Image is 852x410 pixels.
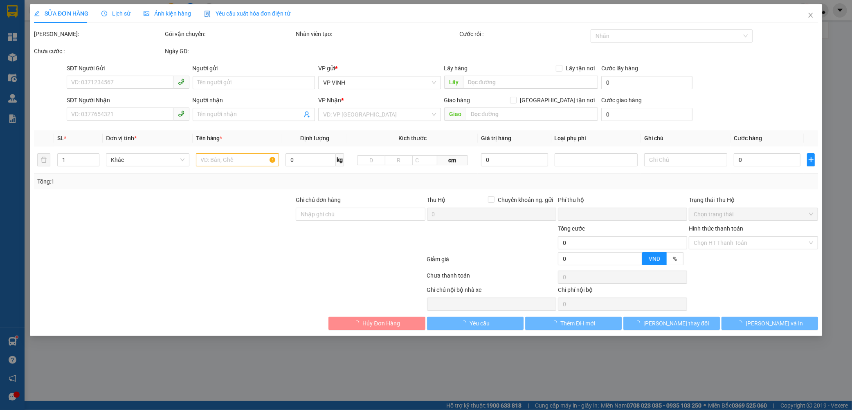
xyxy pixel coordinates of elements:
span: [PERSON_NAME] thay đổi [643,319,709,328]
div: Ghi chú nội bộ nhà xe [427,285,556,298]
span: Chuyển khoản ng. gửi [495,195,556,204]
div: Chưa thanh toán [426,271,557,285]
button: plus [807,153,815,166]
span: Định lượng [300,135,329,141]
button: Hủy Đơn Hàng [328,317,425,330]
div: Chưa cước : [34,47,163,56]
span: phone [178,78,184,85]
div: Chi phí nội bộ [558,285,687,298]
span: Tổng cước [558,225,585,232]
div: Trạng thái Thu Hộ [689,195,818,204]
span: user-add [303,111,310,118]
div: SĐT Người Nhận [67,96,189,105]
input: C [412,155,437,165]
span: kg [336,153,344,166]
th: Loại phụ phí [551,130,641,146]
input: D [357,155,385,165]
button: [PERSON_NAME] và In [722,317,818,330]
span: loading [353,320,362,326]
button: Thêm ĐH mới [525,317,622,330]
div: Giảm giá [426,255,557,269]
span: Lấy [444,76,463,89]
input: VD: Bàn, Ghế [196,153,279,166]
span: picture [144,11,149,16]
span: loading [634,320,643,326]
label: Hình thức thanh toán [689,225,743,232]
span: [GEOGRAPHIC_DATA] tận nơi [517,96,598,105]
span: loading [551,320,560,326]
th: Ghi chú [641,130,731,146]
span: Yêu cầu [470,319,490,328]
button: delete [37,153,50,166]
input: Cước lấy hàng [601,76,692,89]
label: Cước lấy hàng [601,65,638,72]
img: icon [204,11,211,17]
span: close [807,12,814,18]
input: Cước giao hàng [601,108,692,121]
input: Dọc đường [463,76,598,89]
div: VP gửi [318,64,441,73]
span: Kích thước [398,135,427,141]
span: SL [57,135,64,141]
span: Thu Hộ [427,197,445,203]
span: Lịch sử [101,10,130,17]
span: Yêu cầu xuất hóa đơn điện tử [204,10,290,17]
span: VND [649,255,660,262]
div: Người gửi [192,64,315,73]
div: Phí thu hộ [558,195,687,208]
div: Ngày GD: [165,47,294,56]
span: VP VINH [323,76,436,89]
span: [PERSON_NAME] và In [746,319,803,328]
div: [PERSON_NAME]: [34,29,163,38]
span: Tên hàng [196,135,222,141]
span: Lấy hàng [444,65,468,72]
span: Đơn vị tính [106,135,137,141]
label: Ghi chú đơn hàng [296,197,341,203]
span: % [673,255,677,262]
span: Giao hàng [444,97,470,103]
span: Ảnh kiện hàng [144,10,191,17]
span: Chọn trạng thái [694,208,813,220]
span: Hủy Đơn Hàng [362,319,400,328]
button: Close [799,4,822,27]
button: Yêu cầu [427,317,524,330]
input: Dọc đường [466,108,598,121]
span: phone [178,110,184,117]
span: loading [461,320,470,326]
input: R [384,155,412,165]
span: plus [807,157,814,163]
span: Thêm ĐH mới [560,319,595,328]
div: Nhân viên tạo: [296,29,458,38]
div: Cước rồi : [460,29,589,38]
span: SỬA ĐƠN HÀNG [34,10,88,17]
span: cm [437,155,468,165]
span: Lấy tận nơi [562,64,598,73]
span: edit [34,11,40,16]
div: Người nhận [192,96,315,105]
span: VP Nhận [318,97,341,103]
span: Khác [111,154,184,166]
input: Ghi Chú [644,153,727,166]
span: Cước hàng [734,135,762,141]
span: Giá trị hàng [481,135,511,141]
div: Gói vận chuyển: [165,29,294,38]
input: Ghi chú đơn hàng [296,208,425,221]
label: Cước giao hàng [601,97,642,103]
button: [PERSON_NAME] thay đổi [623,317,720,330]
div: Tổng: 1 [37,177,329,186]
span: Giao [444,108,466,121]
span: loading [737,320,746,326]
span: clock-circle [101,11,107,16]
div: SĐT Người Gửi [67,64,189,73]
